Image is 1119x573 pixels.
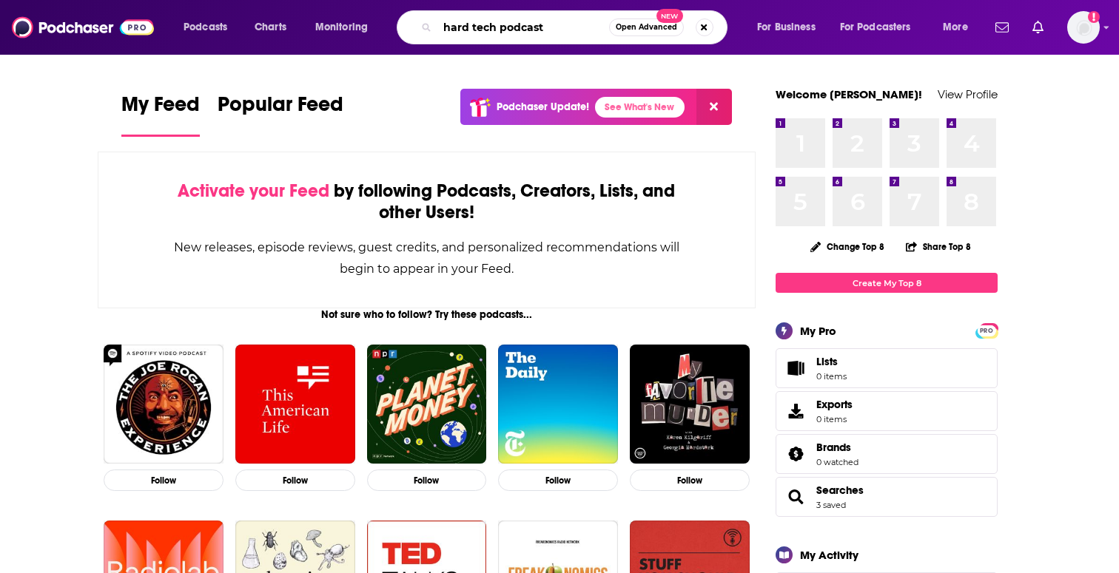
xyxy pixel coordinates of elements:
[800,548,858,562] div: My Activity
[630,469,750,491] button: Follow
[816,414,853,424] span: 0 items
[367,469,487,491] button: Follow
[978,325,995,336] a: PRO
[315,17,368,38] span: Monitoring
[184,17,227,38] span: Podcasts
[816,441,858,454] a: Brands
[245,16,295,39] a: Charts
[121,92,200,137] a: My Feed
[781,358,810,379] span: Lists
[840,17,911,38] span: For Podcasters
[104,345,224,464] img: The Joe Rogan Experience
[235,345,355,464] img: This American Life
[938,87,998,101] a: View Profile
[816,484,864,497] a: Searches
[816,441,851,454] span: Brands
[757,17,816,38] span: For Business
[1088,11,1100,23] svg: Add a profile image
[816,500,846,510] a: 3 saved
[630,345,750,464] img: My Favorite Murder with Karen Kilgariff and Georgia Hardstark
[800,324,836,338] div: My Pro
[98,308,756,321] div: Not sure who to follow? Try these podcasts...
[656,9,683,23] span: New
[1067,11,1100,44] span: Logged in as maiak
[1067,11,1100,44] button: Show profile menu
[781,444,810,464] a: Brands
[235,469,355,491] button: Follow
[218,92,343,126] span: Popular Feed
[776,348,998,388] a: Lists
[943,17,968,38] span: More
[816,355,847,368] span: Lists
[776,477,998,517] span: Searches
[816,398,853,411] span: Exports
[497,101,589,113] p: Podchaser Update!
[816,371,847,382] span: 0 items
[776,87,922,101] a: Welcome [PERSON_NAME]!
[776,434,998,474] span: Brands
[367,345,487,464] img: Planet Money
[776,273,998,293] a: Create My Top 8
[498,345,618,464] img: The Daily
[218,92,343,137] a: Popular Feed
[305,16,387,39] button: open menu
[781,401,810,421] span: Exports
[816,355,838,368] span: Lists
[411,10,742,44] div: Search podcasts, credits, & more...
[1026,15,1049,40] a: Show notifications dropdown
[12,13,154,41] img: Podchaser - Follow, Share and Rate Podcasts
[121,92,200,126] span: My Feed
[255,17,286,38] span: Charts
[609,18,684,36] button: Open AdvancedNew
[776,391,998,431] a: Exports
[830,16,932,39] button: open menu
[978,325,995,336] span: PRO
[781,486,810,507] a: Searches
[595,97,685,118] a: See What's New
[932,16,987,39] button: open menu
[173,16,246,39] button: open menu
[816,457,858,467] a: 0 watched
[172,180,681,223] div: by following Podcasts, Creators, Lists, and other Users!
[747,16,834,39] button: open menu
[802,237,893,256] button: Change Top 8
[178,180,329,202] span: Activate your Feed
[1067,11,1100,44] img: User Profile
[437,16,609,39] input: Search podcasts, credits, & more...
[905,232,972,261] button: Share Top 8
[498,469,618,491] button: Follow
[989,15,1015,40] a: Show notifications dropdown
[172,237,681,279] div: New releases, episode reviews, guest credits, and personalized recommendations will begin to appe...
[616,24,677,31] span: Open Advanced
[104,469,224,491] button: Follow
